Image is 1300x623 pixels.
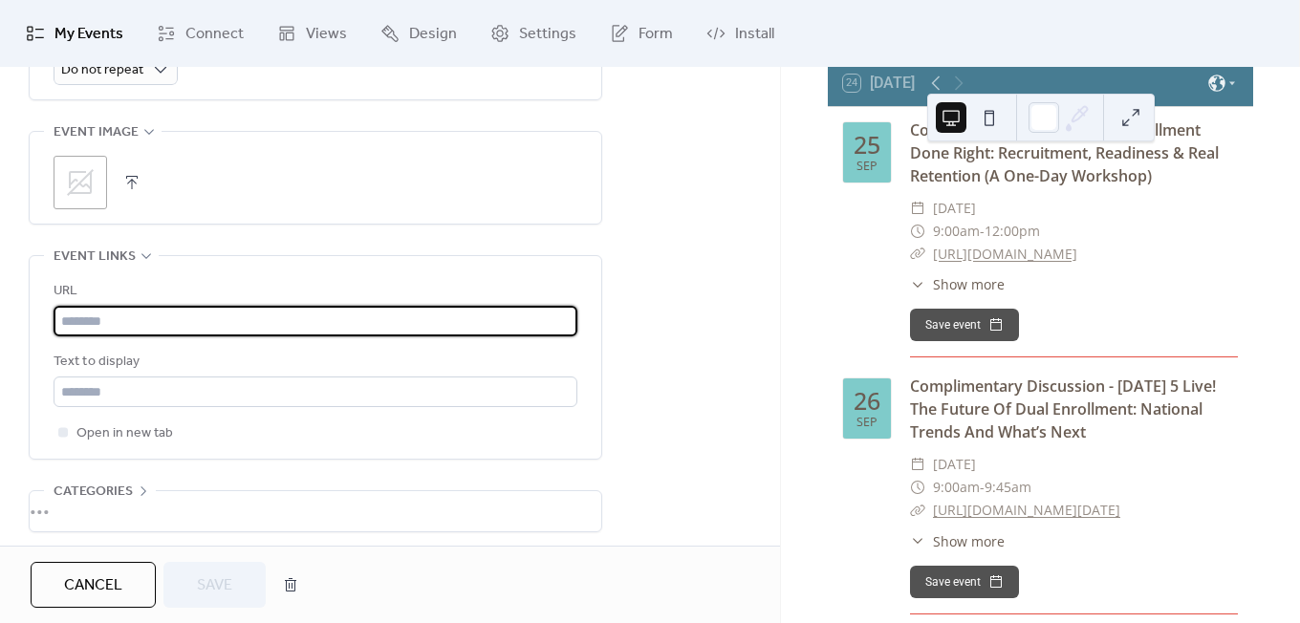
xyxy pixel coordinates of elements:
[933,274,1005,294] span: Show more
[54,351,574,374] div: Text to display
[910,476,925,499] div: ​
[910,499,925,522] div: ​
[735,23,774,46] span: Install
[596,8,687,59] a: Form
[910,274,925,294] div: ​
[306,23,347,46] span: Views
[185,23,244,46] span: Connect
[54,23,123,46] span: My Events
[910,453,925,476] div: ​
[910,274,1005,294] button: ​Show more
[910,531,1005,551] button: ​Show more
[61,57,143,83] span: Do not repeat
[11,8,138,59] a: My Events
[910,220,925,243] div: ​
[910,566,1019,598] button: Save event
[64,574,122,597] span: Cancel
[54,280,574,303] div: URL
[856,161,877,173] div: Sep
[910,376,1216,442] a: Complimentary Discussion - [DATE] 5 Live! The Future Of Dual Enrollment: National Trends And What...
[933,476,980,499] span: 9:00am
[54,481,133,504] span: Categories
[980,476,985,499] span: -
[985,476,1031,499] span: 9:45am
[910,309,1019,341] button: Save event
[476,8,591,59] a: Settings
[76,422,173,445] span: Open in new tab
[54,156,107,209] div: ;
[910,531,925,551] div: ​
[980,220,985,243] span: -
[910,119,1219,186] a: Complimentary Series - Dual Enrollment Done Right: Recruitment, Readiness & Real Retention (A One...
[933,501,1120,519] a: [URL][DOMAIN_NAME][DATE]
[30,491,601,531] div: •••
[366,8,471,59] a: Design
[910,197,925,220] div: ​
[263,8,361,59] a: Views
[933,245,1077,263] a: [URL][DOMAIN_NAME]
[985,220,1040,243] span: 12:00pm
[854,389,880,413] div: 26
[854,133,880,157] div: 25
[933,197,976,220] span: [DATE]
[31,562,156,608] button: Cancel
[54,121,139,144] span: Event image
[856,417,877,429] div: Sep
[409,23,457,46] span: Design
[933,220,980,243] span: 9:00am
[692,8,789,59] a: Install
[910,243,925,266] div: ​
[519,23,576,46] span: Settings
[639,23,673,46] span: Form
[933,531,1005,551] span: Show more
[142,8,258,59] a: Connect
[933,453,976,476] span: [DATE]
[54,246,136,269] span: Event links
